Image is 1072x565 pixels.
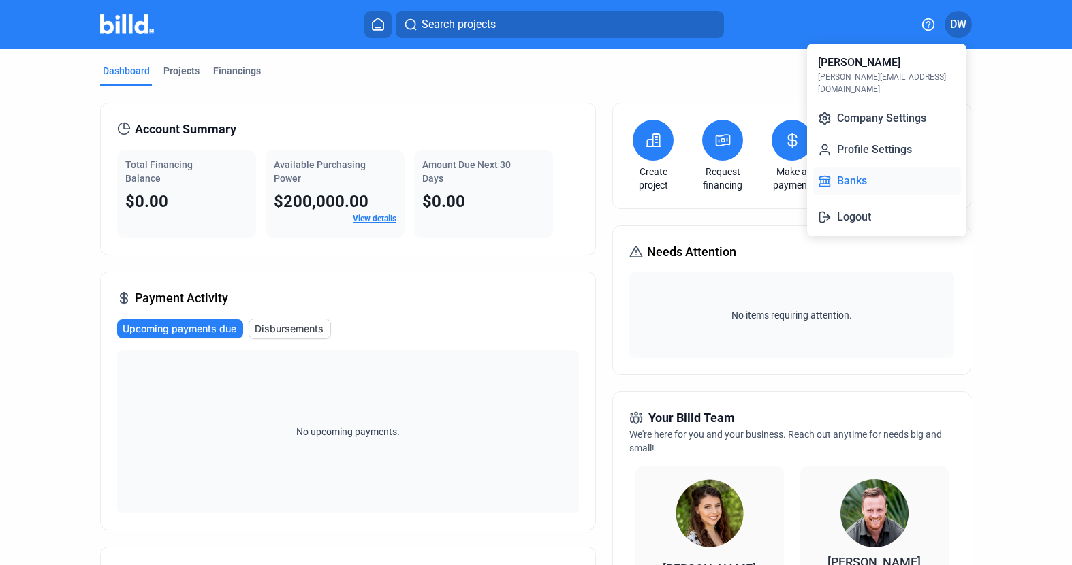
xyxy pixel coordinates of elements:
[813,204,961,231] button: Logout
[813,105,961,132] button: Company Settings
[813,167,961,195] button: Banks
[813,136,961,163] button: Profile Settings
[818,54,900,71] div: [PERSON_NAME]
[818,71,956,95] div: [PERSON_NAME][EMAIL_ADDRESS][DOMAIN_NAME]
